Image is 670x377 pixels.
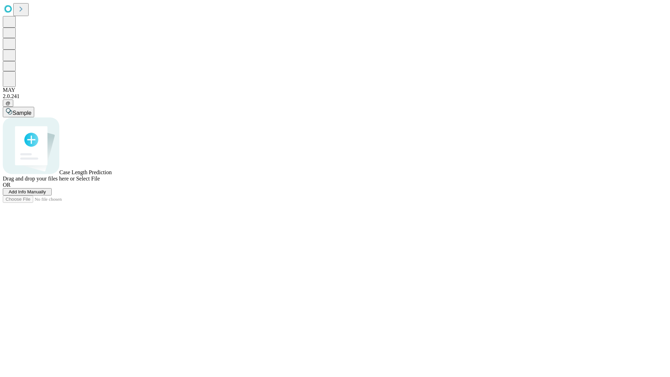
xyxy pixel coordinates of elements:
span: Select File [76,176,100,182]
button: Add Info Manually [3,188,52,195]
span: OR [3,182,10,188]
span: Add Info Manually [9,189,46,194]
button: @ [3,99,13,107]
span: Sample [13,110,31,116]
span: @ [6,101,10,106]
span: Case Length Prediction [59,169,112,175]
div: MAY [3,87,667,93]
div: 2.0.241 [3,93,667,99]
span: Drag and drop your files here or [3,176,75,182]
button: Sample [3,107,34,117]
